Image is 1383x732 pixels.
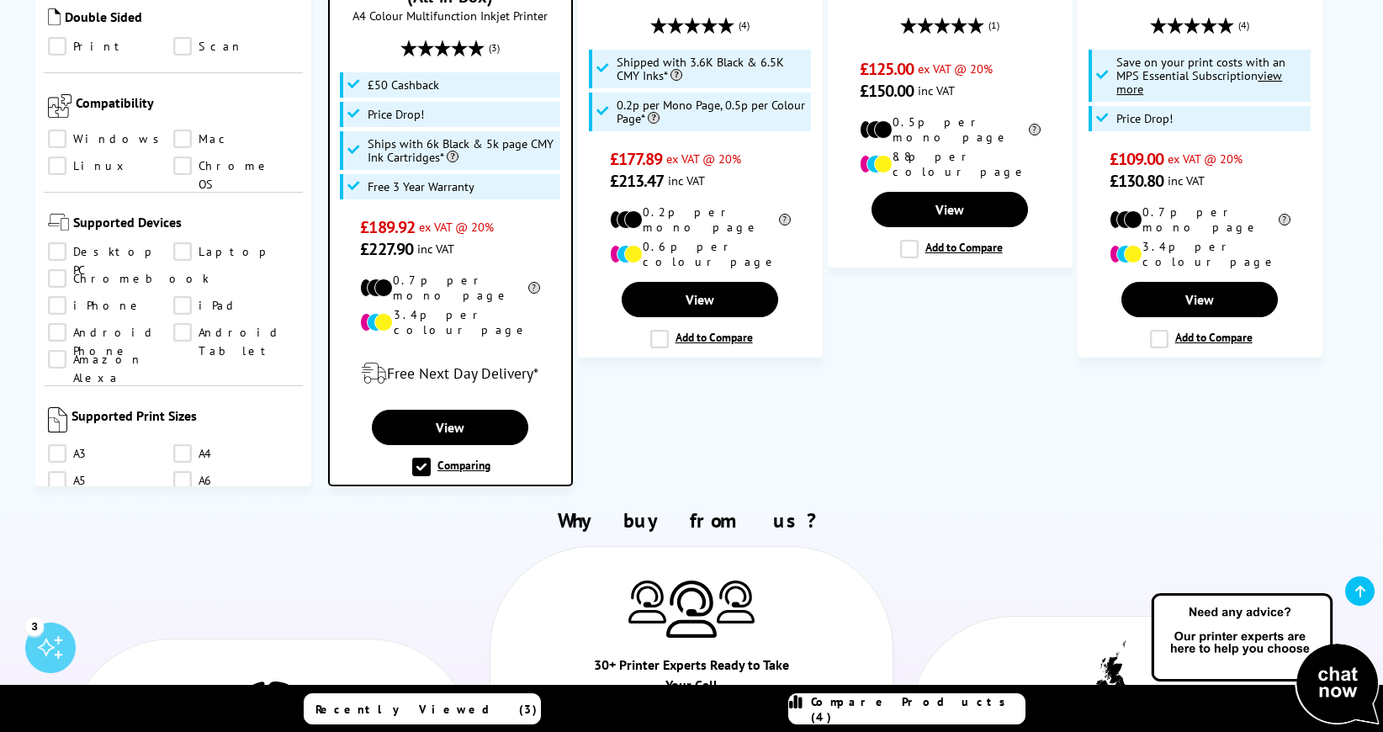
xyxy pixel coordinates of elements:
li: 3.4p per colour page [360,307,540,337]
a: Linux [48,156,173,175]
span: £227.90 [360,238,413,260]
div: 30+ Printer Experts Ready to Take Your Call [591,655,792,703]
li: 0.2p per mono page [610,204,791,235]
li: 0.5p per mono page [860,114,1041,145]
a: iPad [173,296,299,315]
a: Desktop PC [48,242,173,261]
label: Comparing [412,458,490,476]
span: inc VAT [1168,172,1205,188]
span: Supported Print Sizes [72,407,299,436]
span: Save on your print costs with an MPS Essential Subscription [1116,54,1285,97]
a: A4 [173,444,299,463]
div: modal_delivery [338,350,563,397]
li: 0.7p per mono page [1110,204,1290,235]
span: (4) [739,9,750,41]
span: £189.92 [360,216,415,238]
a: A5 [48,471,173,490]
span: inc VAT [417,241,454,257]
a: View [872,192,1028,227]
span: ex VAT @ 20% [666,151,741,167]
img: Compatibility [48,94,72,118]
img: Open Live Chat window [1147,591,1383,729]
div: 3 [25,617,44,635]
a: A3 [48,444,173,463]
span: £150.00 [860,80,914,102]
a: Android Phone [48,323,173,342]
span: £213.47 [610,170,665,192]
span: £130.80 [1110,170,1164,192]
span: ex VAT @ 20% [918,61,993,77]
span: Price Drop! [1116,112,1173,125]
span: £125.00 [860,58,914,80]
span: ex VAT @ 20% [419,219,494,235]
img: Supported Print Sizes [48,407,67,432]
span: A4 Colour Multifunction Inkjet Printer [338,8,563,24]
a: View [1121,282,1278,317]
a: Amazon Alexa [48,350,173,369]
a: Windows [48,130,173,148]
a: iPhone [48,296,173,315]
span: £109.00 [1110,148,1164,170]
span: (3) [489,32,500,64]
span: ex VAT @ 20% [1168,151,1243,167]
li: 0.7p per mono page [360,273,540,303]
img: Printer Experts [666,581,717,639]
span: inc VAT [668,172,705,188]
a: View [622,282,778,317]
li: 0.6p per colour page [610,239,791,269]
span: Compatibility [76,94,299,121]
img: UK tax payer [1089,640,1136,718]
span: Compare Products (4) [811,694,1025,724]
img: Printer Experts [717,581,755,623]
a: Scan [173,37,299,56]
u: view more [1116,67,1282,97]
span: Double Sided [65,8,299,29]
span: (1) [988,9,999,41]
span: Ships with 6k Black & 5k page CMY Ink Cartridges* [368,137,556,164]
li: 3.4p per colour page [1110,239,1290,269]
label: Add to Compare [650,330,753,348]
a: Compare Products (4) [788,693,1025,724]
span: 0.2p per Mono Page, 0.5p per Colour Page* [617,98,807,125]
span: inc VAT [918,82,955,98]
a: Android Tablet [173,323,299,342]
label: Add to Compare [900,240,1003,258]
a: Laptop [173,242,299,261]
img: Printer Experts [628,581,666,623]
span: £50 Cashback [368,78,439,92]
span: Recently Viewed (3) [315,702,538,717]
span: (4) [1238,9,1249,41]
a: Recently Viewed (3) [304,693,541,724]
label: Add to Compare [1150,330,1253,348]
a: A6 [173,471,299,490]
span: Price Drop! [368,108,424,121]
li: 8.8p per colour page [860,149,1041,179]
span: Supported Devices [73,214,299,234]
img: Double Sided [48,8,61,25]
a: Mac [173,130,299,148]
a: View [372,410,527,445]
a: Chromebook [48,269,209,288]
h2: Why buy from us? [60,507,1322,533]
a: Print [48,37,173,56]
span: Free 3 Year Warranty [368,180,474,194]
a: Chrome OS [173,156,299,175]
span: Shipped with 3.6K Black & 6.5K CMY Inks* [617,56,807,82]
img: Supported Devices [48,214,69,231]
span: £177.89 [610,148,663,170]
